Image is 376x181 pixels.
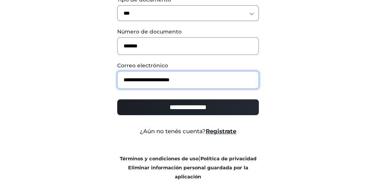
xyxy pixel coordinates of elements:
div: ¿Aún no tenés cuenta? [112,127,265,136]
label: Correo electrónico [117,62,259,70]
a: Eliminar información personal guardada por la aplicación [128,165,248,179]
div: | [112,154,265,181]
a: Registrate [206,128,236,135]
a: Política de privacidad [200,156,257,161]
label: Número de documento [117,28,259,36]
a: Términos y condiciones de uso [120,156,199,161]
